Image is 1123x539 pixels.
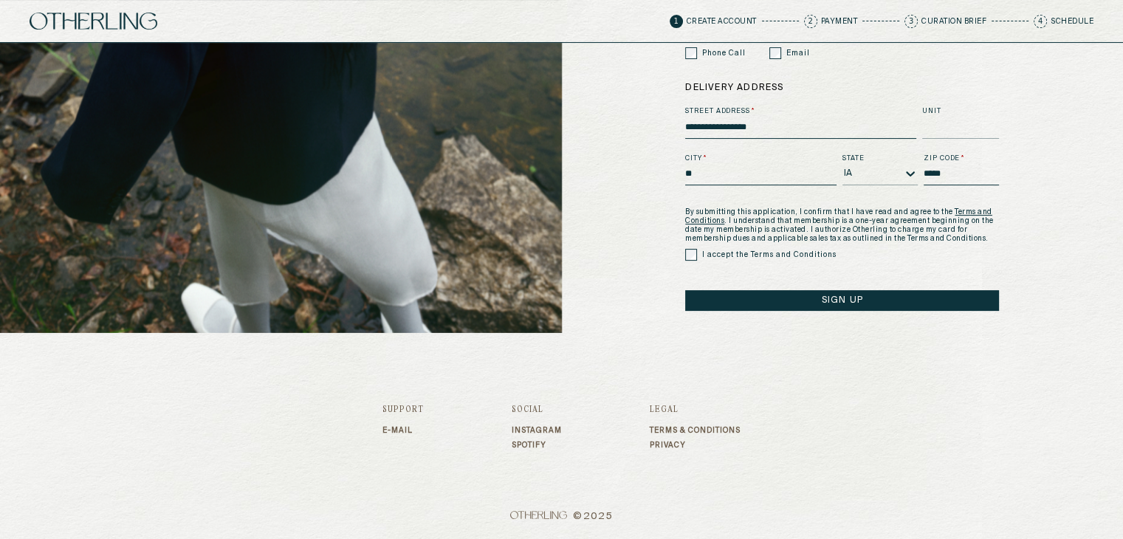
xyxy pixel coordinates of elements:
[650,426,741,435] a: Terms & Conditions
[685,208,992,224] a: Terms and Conditions
[670,15,683,28] span: 1
[921,18,986,25] p: Curation Brief
[702,250,837,261] label: I accept the Terms and Conditions
[804,15,817,28] span: 2
[382,511,741,523] span: © 2025
[685,106,916,117] label: Street Address
[685,154,837,164] label: City
[512,441,562,450] a: Spotify
[685,207,999,243] p: By submitting this application, I confirm that I have read and agree to the . I understand that m...
[922,106,999,117] label: Unit
[1034,15,1047,28] span: 4
[924,154,999,164] label: Zip Code
[844,168,853,179] div: IA
[842,154,918,164] label: State
[30,13,157,30] img: logo
[702,48,746,59] label: Phone Call
[821,18,858,25] p: Payment
[685,290,999,311] button: Sign Up
[382,426,424,435] a: E-mail
[786,48,810,59] label: Email
[512,405,562,414] h3: Social
[1051,18,1093,25] p: Schedule
[512,426,562,435] a: Instagram
[687,18,757,25] p: Create Account
[382,405,424,414] h3: Support
[904,15,918,28] span: 3
[685,81,999,95] label: Delivery Address
[650,441,741,450] a: Privacy
[650,405,741,414] h3: Legal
